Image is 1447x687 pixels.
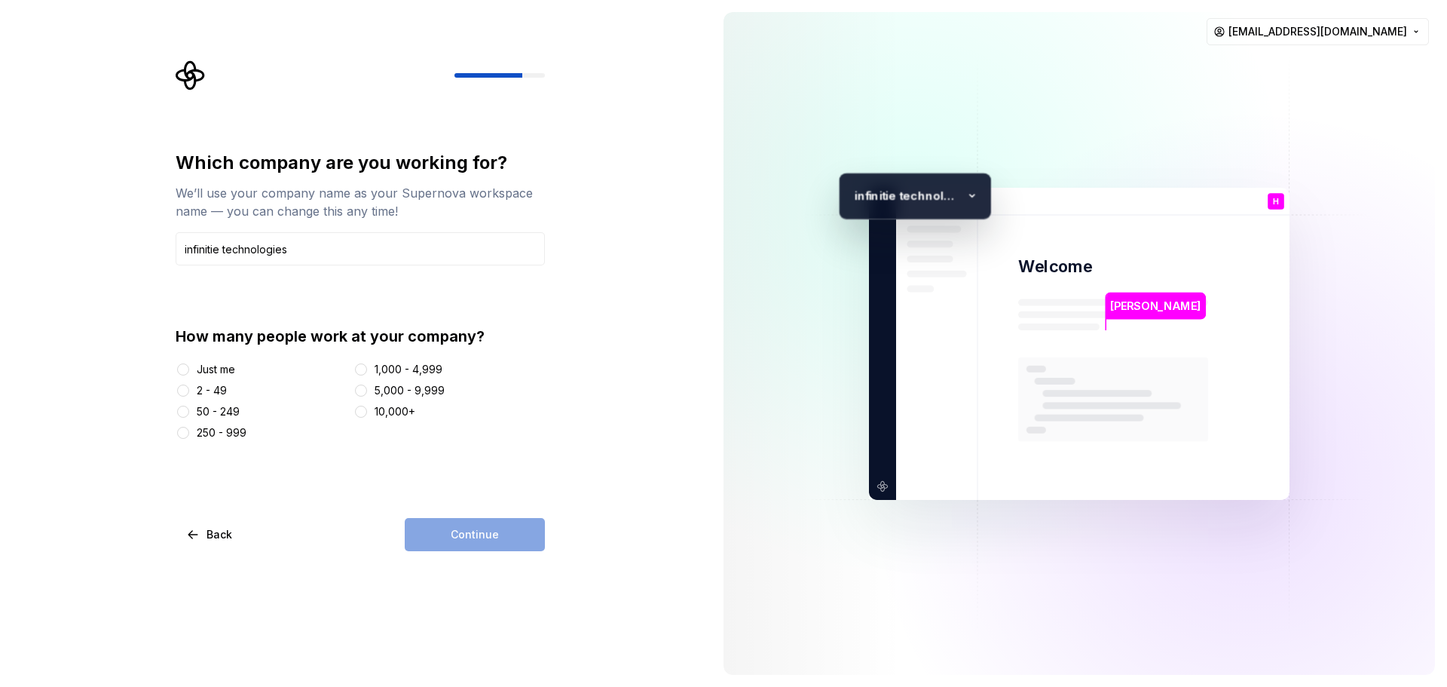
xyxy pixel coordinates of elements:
div: 2 - 49 [197,383,227,398]
div: Which company are you working for? [176,151,545,175]
input: Company name [176,232,545,265]
p: i [846,186,857,205]
div: Just me [197,362,235,377]
div: How many people work at your company? [176,326,545,347]
p: nfinitie technologies [857,186,960,205]
div: 250 - 999 [197,425,246,440]
div: 50 - 249 [197,404,240,419]
div: 5,000 - 9,999 [375,383,445,398]
div: 10,000+ [375,404,415,419]
button: Back [176,518,245,551]
p: [PERSON_NAME] [1110,297,1201,314]
button: [EMAIL_ADDRESS][DOMAIN_NAME] [1207,18,1429,45]
p: Welcome [1018,256,1092,278]
span: Back [206,527,232,542]
svg: Supernova Logo [176,60,206,90]
div: 1,000 - 4,999 [375,362,442,377]
div: We’ll use your company name as your Supernova workspace name — you can change this any time! [176,184,545,220]
span: [EMAIL_ADDRESS][DOMAIN_NAME] [1228,24,1407,39]
p: H [1273,197,1279,205]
